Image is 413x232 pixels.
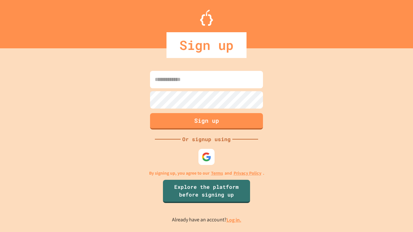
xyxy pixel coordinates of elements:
[181,135,232,143] div: Or signup using
[166,32,247,58] div: Sign up
[211,170,223,177] a: Terms
[234,170,261,177] a: Privacy Policy
[149,170,264,177] p: By signing up, you agree to our and .
[163,180,250,203] a: Explore the platform before signing up
[150,113,263,130] button: Sign up
[227,217,241,223] a: Log in.
[200,10,213,26] img: Logo.svg
[172,216,241,224] p: Already have an account?
[202,152,211,162] img: google-icon.svg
